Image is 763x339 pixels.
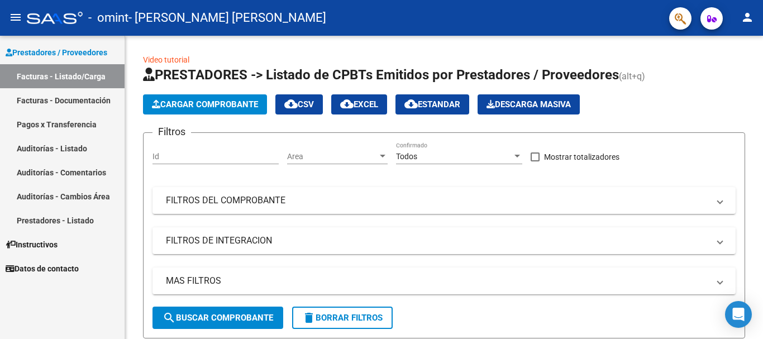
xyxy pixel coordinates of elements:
mat-panel-title: FILTROS DE INTEGRACION [166,235,709,247]
mat-expansion-panel-header: MAS FILTROS [152,268,736,294]
h3: Filtros [152,124,191,140]
span: Todos [396,152,417,161]
div: Open Intercom Messenger [725,301,752,328]
span: Instructivos [6,238,58,251]
span: Buscar Comprobante [163,313,273,323]
span: Estandar [404,99,460,109]
button: Borrar Filtros [292,307,393,329]
mat-expansion-panel-header: FILTROS DEL COMPROBANTE [152,187,736,214]
span: Descarga Masiva [487,99,571,109]
mat-icon: person [741,11,754,24]
button: Buscar Comprobante [152,307,283,329]
mat-icon: cloud_download [284,97,298,111]
span: Cargar Comprobante [152,99,258,109]
span: CSV [284,99,314,109]
mat-icon: cloud_download [340,97,354,111]
mat-icon: delete [302,311,316,324]
button: Descarga Masiva [478,94,580,114]
span: Datos de contacto [6,262,79,275]
mat-icon: search [163,311,176,324]
mat-panel-title: MAS FILTROS [166,275,709,287]
mat-icon: cloud_download [404,97,418,111]
button: CSV [275,94,323,114]
span: Area [287,152,378,161]
a: Video tutorial [143,55,189,64]
mat-icon: menu [9,11,22,24]
span: Mostrar totalizadores [544,150,619,164]
span: (alt+q) [619,71,645,82]
span: Prestadores / Proveedores [6,46,107,59]
button: Cargar Comprobante [143,94,267,114]
span: PRESTADORES -> Listado de CPBTs Emitidos por Prestadores / Proveedores [143,67,619,83]
span: Borrar Filtros [302,313,383,323]
button: Estandar [395,94,469,114]
span: EXCEL [340,99,378,109]
mat-panel-title: FILTROS DEL COMPROBANTE [166,194,709,207]
app-download-masive: Descarga masiva de comprobantes (adjuntos) [478,94,580,114]
span: - omint [88,6,128,30]
mat-expansion-panel-header: FILTROS DE INTEGRACION [152,227,736,254]
button: EXCEL [331,94,387,114]
span: - [PERSON_NAME] [PERSON_NAME] [128,6,326,30]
